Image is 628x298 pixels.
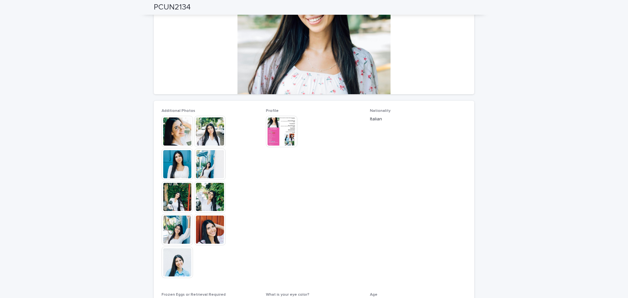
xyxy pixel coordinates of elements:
[154,3,191,12] h2: PCUN2134
[266,293,309,297] span: What is your eye color?
[370,116,466,123] p: Italian
[162,293,226,297] span: Frozen Eggs or Retrieval Required
[370,109,391,113] span: Nationality
[162,109,195,113] span: Additional Photos
[266,109,279,113] span: Profile
[370,293,377,297] span: Age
